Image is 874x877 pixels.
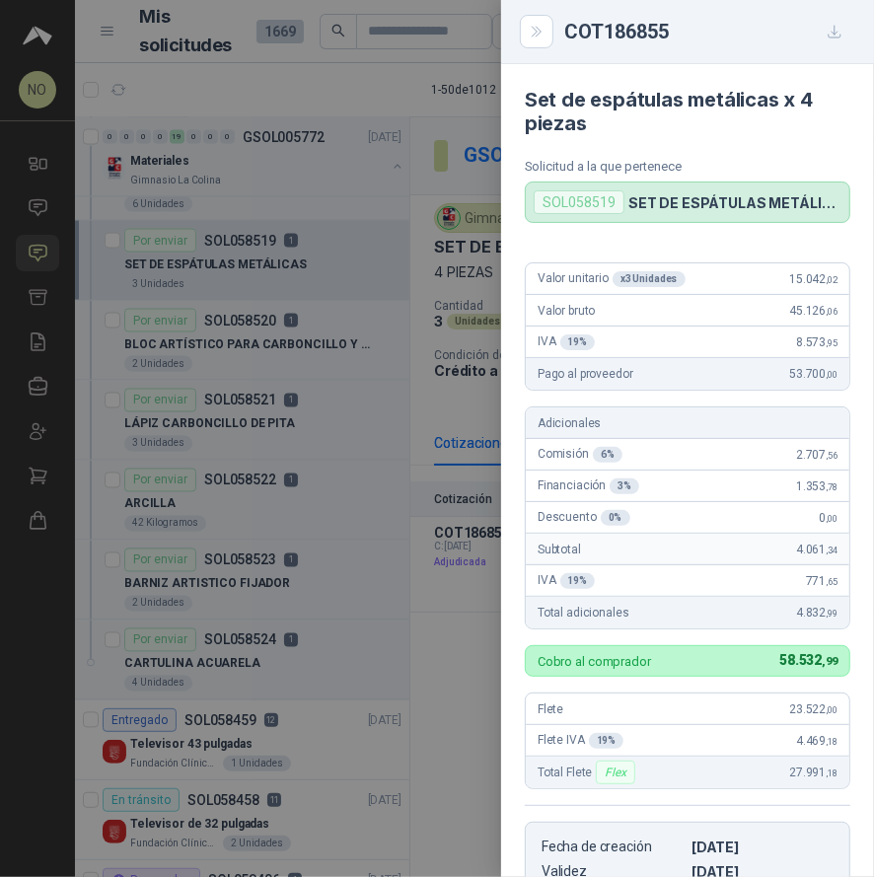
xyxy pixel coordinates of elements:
p: [DATE] [692,839,834,855]
span: ,95 [826,337,838,348]
div: SOL058519 [534,190,624,214]
span: ,56 [826,450,838,461]
span: Valor unitario [538,271,686,287]
span: Flete IVA [538,733,623,749]
span: 771 [806,574,838,588]
p: Fecha de creación [542,839,684,855]
span: ,00 [826,513,838,524]
span: 53.700 [789,367,838,381]
div: 19 % [589,733,624,749]
div: Total adicionales [526,597,849,628]
button: Close [525,20,548,43]
div: 3 % [610,478,639,494]
span: 4.832 [796,606,838,620]
span: Flete [538,702,563,716]
span: ,99 [822,655,838,668]
span: Subtotal [538,543,581,556]
span: IVA [538,573,595,589]
span: ,99 [826,608,838,619]
div: 19 % [560,573,596,589]
div: 6 % [593,447,622,463]
span: Descuento [538,510,630,526]
span: ,00 [826,704,838,715]
div: 0 % [601,510,630,526]
span: Financiación [538,478,639,494]
div: Flex [596,761,634,784]
span: ,02 [826,274,838,285]
span: 4.061 [796,543,838,556]
h4: Set de espátulas metálicas x 4 piezas [525,88,850,135]
span: 23.522 [789,702,838,716]
p: Solicitud a la que pertenece [525,159,850,174]
span: 1.353 [796,479,838,493]
span: ,65 [826,576,838,587]
span: 45.126 [789,304,838,318]
span: IVA [538,334,595,350]
div: x 3 Unidades [613,271,686,287]
span: 8.573 [796,335,838,349]
div: COT186855 [564,16,850,47]
span: ,00 [826,369,838,380]
p: SET DE ESPÁTULAS METÁLICAS [628,194,841,211]
span: 27.991 [789,766,838,779]
span: ,18 [826,767,838,778]
span: 0 [820,511,838,525]
span: Valor bruto [538,304,595,318]
span: 58.532 [779,652,838,668]
span: Comisión [538,447,622,463]
span: 15.042 [789,272,838,286]
div: 19 % [560,334,596,350]
span: ,34 [826,545,838,555]
p: Cobro al comprador [538,655,651,668]
span: ,06 [826,306,838,317]
span: 4.469 [796,734,838,748]
span: 2.707 [796,448,838,462]
span: ,18 [826,736,838,747]
span: Total Flete [538,761,639,784]
span: Pago al proveedor [538,367,633,381]
span: ,78 [826,481,838,492]
div: Adicionales [526,407,849,439]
